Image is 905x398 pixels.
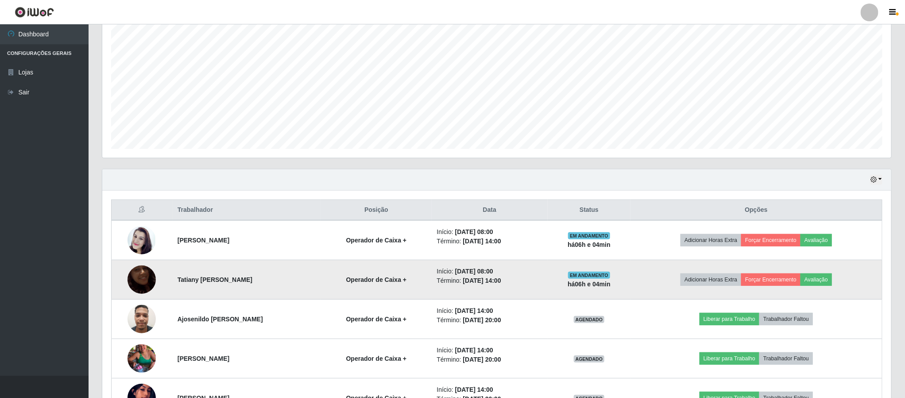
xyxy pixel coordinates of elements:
[759,352,813,365] button: Trabalhador Faltou
[463,316,501,324] time: [DATE] 20:00
[437,267,543,276] li: Início:
[700,313,759,325] button: Liberar para Trabalho
[801,234,832,246] button: Avaliação
[455,386,493,393] time: [DATE] 14:00
[128,254,156,305] img: 1721152880470.jpeg
[741,273,801,286] button: Forçar Encerramento
[346,237,407,244] strong: Operador de Caixa +
[681,234,741,246] button: Adicionar Horas Extra
[437,227,543,237] li: Início:
[15,7,54,18] img: CoreUI Logo
[574,316,605,323] span: AGENDADO
[437,385,543,394] li: Início:
[568,241,611,248] strong: há 06 h e 04 min
[455,347,493,354] time: [DATE] 14:00
[437,306,543,316] li: Início:
[178,237,229,244] strong: [PERSON_NAME]
[463,356,501,363] time: [DATE] 20:00
[437,276,543,285] li: Término:
[346,276,407,283] strong: Operador de Caixa +
[801,273,832,286] button: Avaliação
[128,215,156,265] img: 1753233779837.jpeg
[128,333,156,384] img: 1744399618911.jpeg
[463,238,501,245] time: [DATE] 14:00
[437,237,543,246] li: Término:
[741,234,801,246] button: Forçar Encerramento
[681,273,741,286] button: Adicionar Horas Extra
[455,228,493,235] time: [DATE] 08:00
[630,200,882,221] th: Opções
[178,276,252,283] strong: Tatiany [PERSON_NAME]
[700,352,759,365] button: Liberar para Trabalho
[574,355,605,363] span: AGENDADO
[432,200,548,221] th: Data
[568,232,610,239] span: EM ANDAMENTO
[548,200,630,221] th: Status
[178,355,229,362] strong: [PERSON_NAME]
[455,268,493,275] time: [DATE] 08:00
[568,281,611,288] strong: há 06 h e 04 min
[455,307,493,314] time: [DATE] 14:00
[178,316,263,323] strong: Ajosenildo [PERSON_NAME]
[437,316,543,325] li: Término:
[128,300,156,338] img: 1757524320861.jpeg
[568,272,610,279] span: EM ANDAMENTO
[437,346,543,355] li: Início:
[463,277,501,284] time: [DATE] 14:00
[437,355,543,364] li: Término:
[346,355,407,362] strong: Operador de Caixa +
[759,313,813,325] button: Trabalhador Faltou
[346,316,407,323] strong: Operador de Caixa +
[321,200,431,221] th: Posição
[172,200,321,221] th: Trabalhador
